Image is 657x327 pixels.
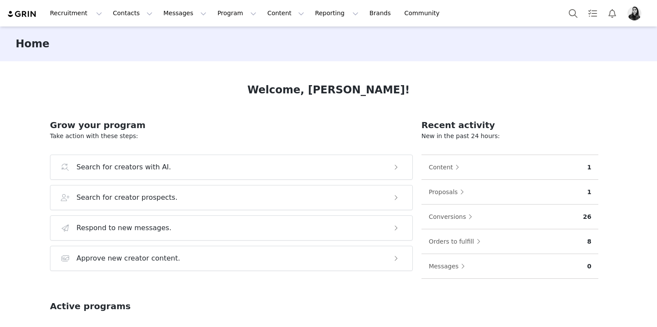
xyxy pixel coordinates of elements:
[16,36,50,52] h3: Home
[622,7,650,20] button: Profile
[421,119,598,132] h2: Recent activity
[50,246,413,271] button: Approve new creator content.
[627,7,641,20] img: 3988666f-b618-4335-b92d-0222703392cd.jpg
[587,237,591,246] p: 8
[76,162,171,172] h3: Search for creators with AI.
[76,253,180,264] h3: Approve new creator content.
[50,119,413,132] h2: Grow your program
[421,132,598,141] p: New in the past 24 hours:
[428,160,464,174] button: Content
[76,223,172,233] h3: Respond to new messages.
[364,3,398,23] a: Brands
[310,3,364,23] button: Reporting
[108,3,158,23] button: Contacts
[399,3,449,23] a: Community
[262,3,309,23] button: Content
[428,259,470,273] button: Messages
[583,3,602,23] a: Tasks
[587,163,591,172] p: 1
[45,3,107,23] button: Recruitment
[50,300,131,313] h2: Active programs
[50,215,413,241] button: Respond to new messages.
[76,192,178,203] h3: Search for creator prospects.
[587,262,591,271] p: 0
[247,82,410,98] h1: Welcome, [PERSON_NAME]!
[564,3,583,23] button: Search
[212,3,262,23] button: Program
[50,185,413,210] button: Search for creator prospects.
[158,3,212,23] button: Messages
[428,210,477,224] button: Conversions
[428,235,485,248] button: Orders to fulfill
[50,132,413,141] p: Take action with these steps:
[603,3,622,23] button: Notifications
[587,188,591,197] p: 1
[50,155,413,180] button: Search for creators with AI.
[428,185,469,199] button: Proposals
[583,212,591,221] p: 26
[7,10,37,18] img: grin logo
